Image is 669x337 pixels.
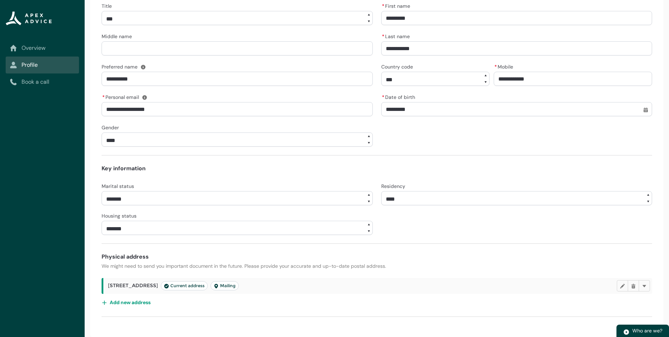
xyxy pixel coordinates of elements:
[102,213,136,219] span: Housing status
[381,1,413,10] label: First name
[6,11,52,25] img: Apex Advice Group
[639,280,650,291] button: More
[102,253,652,261] h4: Physical address
[6,40,79,90] nav: Sub page
[102,31,135,40] label: Middle name
[102,3,112,9] span: Title
[102,262,652,270] p: We might need to send you important document in the future. Please provide your accurate and up-t...
[102,92,142,101] label: Personal email
[10,78,75,86] a: Book a call
[102,183,134,189] span: Marital status
[494,64,497,70] abbr: required
[628,280,639,291] button: Delete
[617,280,628,291] button: Edit
[382,94,384,100] abbr: required
[102,124,119,131] span: Gender
[381,31,413,40] label: Last name
[102,62,140,70] label: Preferred name
[102,94,105,100] abbr: required
[10,61,75,69] a: Profile
[382,33,384,40] abbr: required
[10,44,75,52] a: Overview
[211,281,239,290] lightning-badge: Address Type
[164,283,205,289] span: Current address
[632,327,662,334] span: Who are we?
[161,281,208,290] lightning-badge: Current address
[623,329,630,335] img: play.svg
[381,183,405,189] span: Residency
[108,281,239,290] span: [STREET_ADDRESS]
[381,64,413,70] span: Country code
[214,283,236,289] span: Mailing
[102,164,652,173] h4: Key information
[382,3,384,9] abbr: required
[494,62,516,70] label: Mobile
[102,297,151,308] button: Add new address
[381,92,418,101] label: Date of birth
